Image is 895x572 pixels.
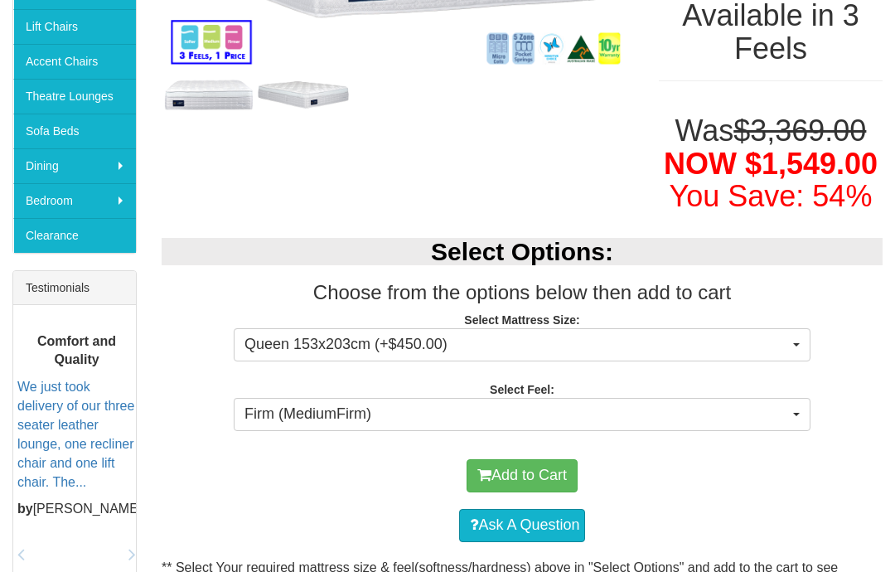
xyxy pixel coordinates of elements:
[13,271,136,305] div: Testimonials
[162,282,883,303] h3: Choose from the options below then add to cart
[431,238,613,265] b: Select Options:
[459,509,584,542] a: Ask A Question
[234,328,810,361] button: Queen 153x203cm (+$450.00)
[244,334,789,356] span: Queen 153x203cm (+$450.00)
[17,381,134,489] a: We just took delivery of our three seater leather lounge, one recliner chair and one lift chair. ...
[13,148,136,183] a: Dining
[17,502,33,516] b: by
[13,44,136,79] a: Accent Chairs
[467,459,578,492] button: Add to Cart
[13,9,136,44] a: Lift Chairs
[13,183,136,218] a: Bedroom
[670,179,873,213] font: You Save: 54%
[244,404,789,425] span: Firm (MediumFirm)
[464,313,579,327] strong: Select Mattress Size:
[37,334,116,367] b: Comfort and Quality
[733,114,866,148] del: $3,369.00
[13,114,136,148] a: Sofa Beds
[13,218,136,253] a: Clearance
[234,398,810,431] button: Firm (MediumFirm)
[17,501,136,520] p: [PERSON_NAME]
[659,114,883,213] h1: Was
[490,383,554,396] strong: Select Feel:
[13,79,136,114] a: Theatre Lounges
[664,147,878,181] span: NOW $1,549.00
